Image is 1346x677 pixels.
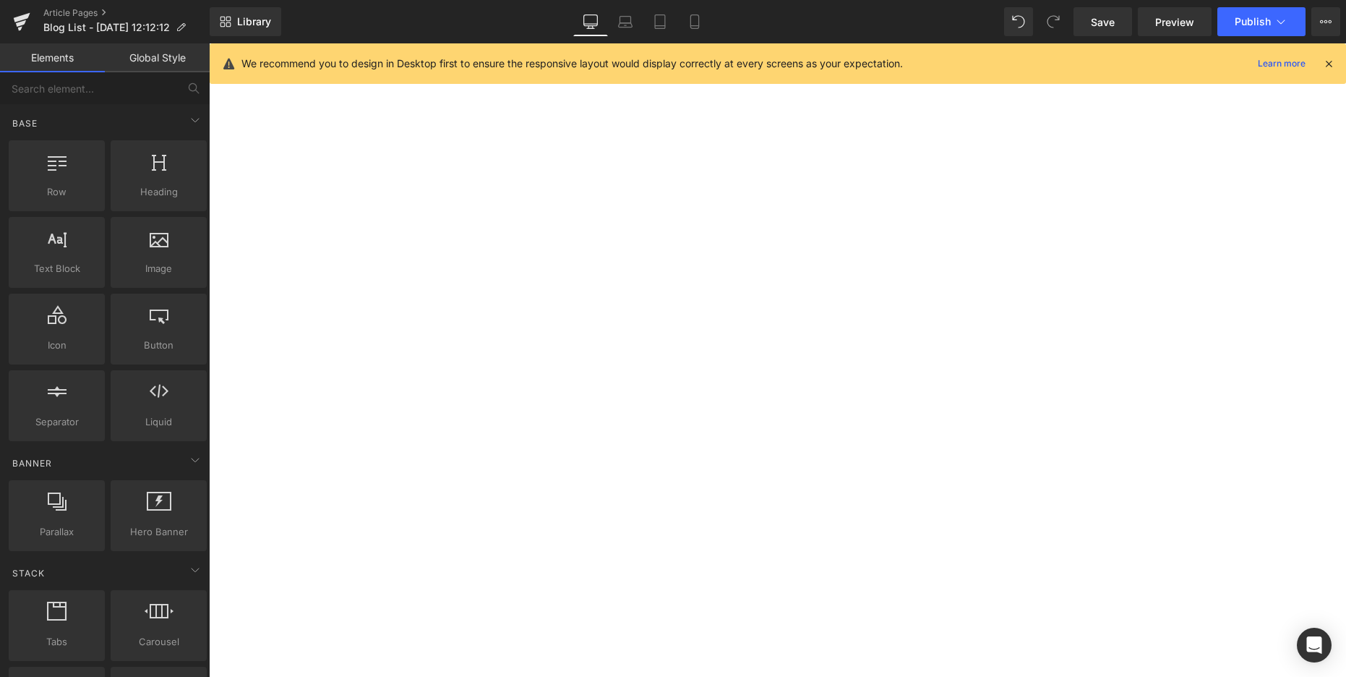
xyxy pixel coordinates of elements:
span: Blog List - [DATE] 12:12:12 [43,22,170,33]
span: Banner [11,456,53,470]
a: Laptop [608,7,643,36]
a: Desktop [573,7,608,36]
span: Heading [115,184,202,200]
span: Save [1091,14,1115,30]
span: Stack [11,566,46,580]
span: Image [115,261,202,276]
button: Undo [1004,7,1033,36]
a: New Library [210,7,281,36]
span: Parallax [13,524,100,540]
a: Tablet [643,7,677,36]
div: Open Intercom Messenger [1297,628,1332,663]
span: Icon [13,338,100,353]
a: Global Style [105,43,210,72]
span: Tabs [13,634,100,650]
button: More [1311,7,1340,36]
span: Library [237,15,271,28]
span: Hero Banner [115,524,202,540]
span: Text Block [13,261,100,276]
span: Separator [13,414,100,430]
button: Publish [1217,7,1306,36]
button: Redo [1039,7,1068,36]
span: Row [13,184,100,200]
a: Mobile [677,7,712,36]
span: Publish [1235,16,1271,27]
span: Preview [1155,14,1194,30]
a: Learn more [1252,55,1311,72]
a: Preview [1138,7,1212,36]
span: Liquid [115,414,202,430]
span: Base [11,116,39,130]
span: Button [115,338,202,353]
p: We recommend you to design in Desktop first to ensure the responsive layout would display correct... [241,56,903,72]
span: Carousel [115,634,202,650]
a: Article Pages [43,7,210,19]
